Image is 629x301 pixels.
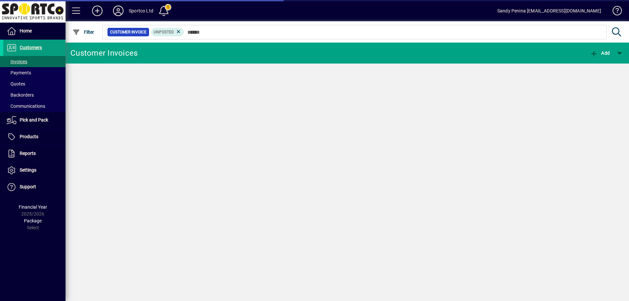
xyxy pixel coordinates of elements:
[588,47,611,59] button: Add
[20,28,32,33] span: Home
[108,5,129,17] button: Profile
[151,28,184,36] mat-chip: Customer Invoice Status: Unposted
[20,45,42,50] span: Customers
[7,92,34,98] span: Backorders
[7,81,25,86] span: Quotes
[3,23,66,39] a: Home
[110,29,146,35] span: Customer Invoice
[608,1,621,23] a: Knowledge Base
[3,101,66,112] a: Communications
[3,179,66,195] a: Support
[72,29,94,35] span: Filter
[3,89,66,101] a: Backorders
[7,59,27,64] span: Invoices
[3,129,66,145] a: Products
[129,6,153,16] div: Sportco Ltd
[3,78,66,89] a: Quotes
[20,134,38,139] span: Products
[590,50,610,56] span: Add
[154,30,174,34] span: Unposted
[3,56,66,67] a: Invoices
[3,162,66,179] a: Settings
[7,103,45,109] span: Communications
[20,117,48,122] span: Pick and Pack
[87,5,108,17] button: Add
[24,218,42,223] span: Package
[3,145,66,162] a: Reports
[7,70,31,75] span: Payments
[20,151,36,156] span: Reports
[19,204,47,210] span: Financial Year
[20,184,36,189] span: Support
[3,67,66,78] a: Payments
[3,112,66,128] a: Pick and Pack
[71,26,96,38] button: Filter
[70,48,138,58] div: Customer Invoices
[20,167,36,173] span: Settings
[497,6,601,16] div: Sandy Penina [EMAIL_ADDRESS][DOMAIN_NAME]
